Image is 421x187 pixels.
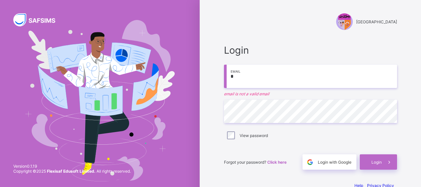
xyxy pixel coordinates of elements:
span: Login [224,44,397,56]
img: SAFSIMS Logo [13,13,63,26]
img: Hero Image [25,20,174,181]
a: Click here [267,160,287,165]
span: Version 0.1.19 [13,164,131,169]
strong: Flexisaf Edusoft Limited. [47,169,96,174]
span: Forgot your password? [224,160,287,165]
span: Copyright © 2025 All rights reserved. [13,169,131,174]
span: Login with Google [318,160,351,165]
span: [GEOGRAPHIC_DATA] [356,19,397,24]
em: email is not a valid email [224,91,397,96]
span: Login [371,160,382,165]
img: google.396cfc9801f0270233282035f929180a.svg [306,158,314,166]
label: View password [240,133,268,138]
